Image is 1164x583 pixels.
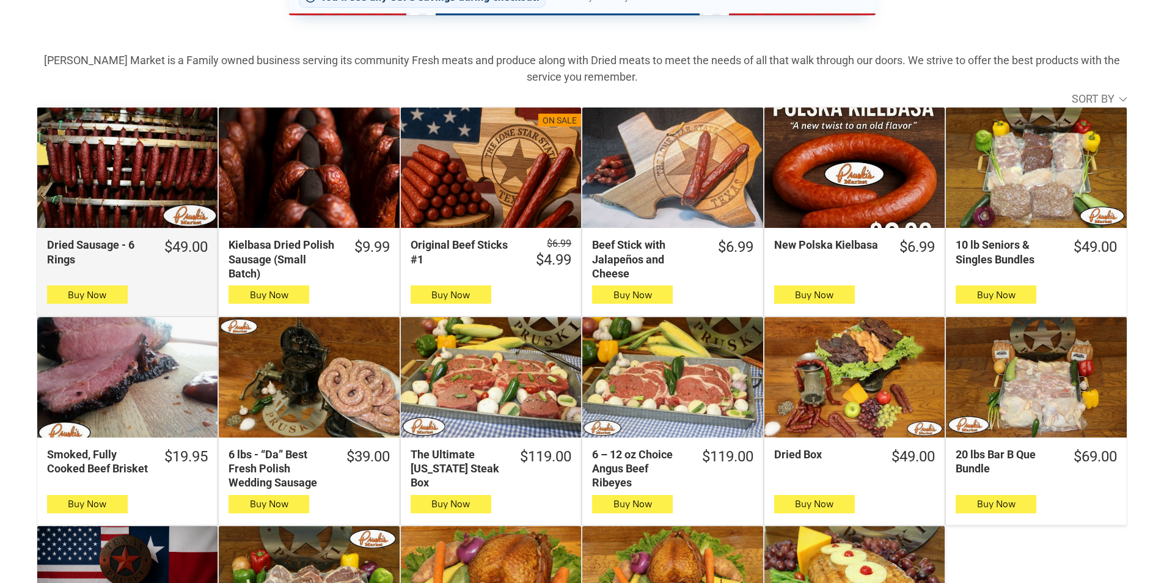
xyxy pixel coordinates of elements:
div: 6 – 12 oz Choice Angus Beef Ribeyes [592,447,686,490]
div: $69.00 [1074,447,1117,466]
div: $39.00 [346,447,390,466]
button: Buy Now [592,285,673,304]
div: 6 lbs - “Da” Best Fresh Polish Wedding Sausage [229,447,330,490]
span: Buy Now [431,289,470,301]
button: Buy Now [956,495,1036,513]
a: $19.95Smoked, Fully Cooked Beef Brisket [37,447,218,476]
div: Original Beef Sticks #1 [411,238,520,266]
a: $49.0010 lb Seniors & Singles Bundles [946,238,1126,266]
div: $4.99 [536,251,571,269]
div: Smoked, Fully Cooked Beef Brisket [47,447,148,476]
button: Buy Now [592,495,673,513]
span: Buy Now [795,498,833,510]
a: Smoked, Fully Cooked Beef Brisket [37,317,218,438]
a: $39.006 lbs - “Da” Best Fresh Polish Wedding Sausage [219,447,399,490]
a: $6.99 $4.99Original Beef Sticks #1 [401,238,581,269]
a: $6.99Beef Stick with Jalapeños and Cheese [582,238,763,280]
a: Dried Sausage - 6 Rings [37,108,218,228]
div: Dried Box [774,447,876,461]
div: $49.00 [891,447,935,466]
div: $49.00 [164,238,208,257]
a: $69.0020 lbs Bar B Que Bundle [946,447,1126,476]
a: $49.00Dried Sausage - 6 Rings [37,238,218,266]
span: Buy Now [68,289,106,301]
button: Buy Now [411,495,491,513]
span: Buy Now [977,498,1016,510]
span: Buy Now [431,498,470,510]
div: $49.00 [1074,238,1117,257]
div: 10 lb Seniors & Singles Bundles [956,238,1057,266]
div: Beef Stick with Jalapeños and Cheese [592,238,701,280]
div: $9.99 [354,238,390,257]
span: Buy Now [250,289,288,301]
div: $19.95 [164,447,208,466]
a: On SaleOriginal Beef Sticks #1 [401,108,581,228]
a: The Ultimate Texas Steak Box [401,317,581,438]
span: Buy Now [795,289,833,301]
div: On Sale [543,115,577,127]
a: 20 lbs Bar B Que Bundle [946,317,1126,438]
button: Buy Now [229,495,309,513]
button: Buy Now [774,495,855,513]
span: Buy Now [613,498,652,510]
span: Buy Now [68,498,106,510]
a: $119.00The Ultimate [US_STATE] Steak Box [401,447,581,490]
span: Buy Now [613,289,652,301]
button: Buy Now [47,495,128,513]
div: New Polska Kielbasa [774,238,884,252]
a: 6 lbs - “Da” Best Fresh Polish Wedding Sausage [219,317,399,438]
a: Beef Stick with Jalapeños and Cheese [582,108,763,228]
div: The Ultimate [US_STATE] Steak Box [411,447,504,490]
button: Buy Now [47,285,128,304]
div: 20 lbs Bar B Que Bundle [956,447,1057,476]
button: Buy Now [229,285,309,304]
div: $119.00 [520,447,571,466]
a: $49.00Dried Box [764,447,945,466]
div: $6.99 [718,238,753,257]
a: $119.006 – 12 oz Choice Angus Beef Ribeyes [582,447,763,490]
a: Kielbasa Dried Polish Sausage (Small Batch) [219,108,399,228]
button: Buy Now [411,285,491,304]
a: $9.99Kielbasa Dried Polish Sausage (Small Batch) [219,238,399,280]
button: Buy Now [774,285,855,304]
button: Buy Now [956,285,1036,304]
div: Kielbasa Dried Polish Sausage (Small Batch) [229,238,338,280]
span: Buy Now [250,498,288,510]
div: $119.00 [702,447,753,466]
strong: [PERSON_NAME] Market is a Family owned business serving its community Fresh meats and produce alo... [44,54,1120,83]
a: Dried Box [764,317,945,438]
div: Dried Sausage - 6 Rings [47,238,148,266]
a: 6 – 12 oz Choice Angus Beef Ribeyes [582,317,763,438]
s: $6.99 [547,238,571,249]
div: $6.99 [899,238,935,257]
a: New Polska Kielbasa [764,108,945,228]
a: $6.99New Polska Kielbasa [764,238,945,257]
a: 10 lb Seniors &amp; Singles Bundles [946,108,1126,228]
span: Buy Now [977,289,1016,301]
